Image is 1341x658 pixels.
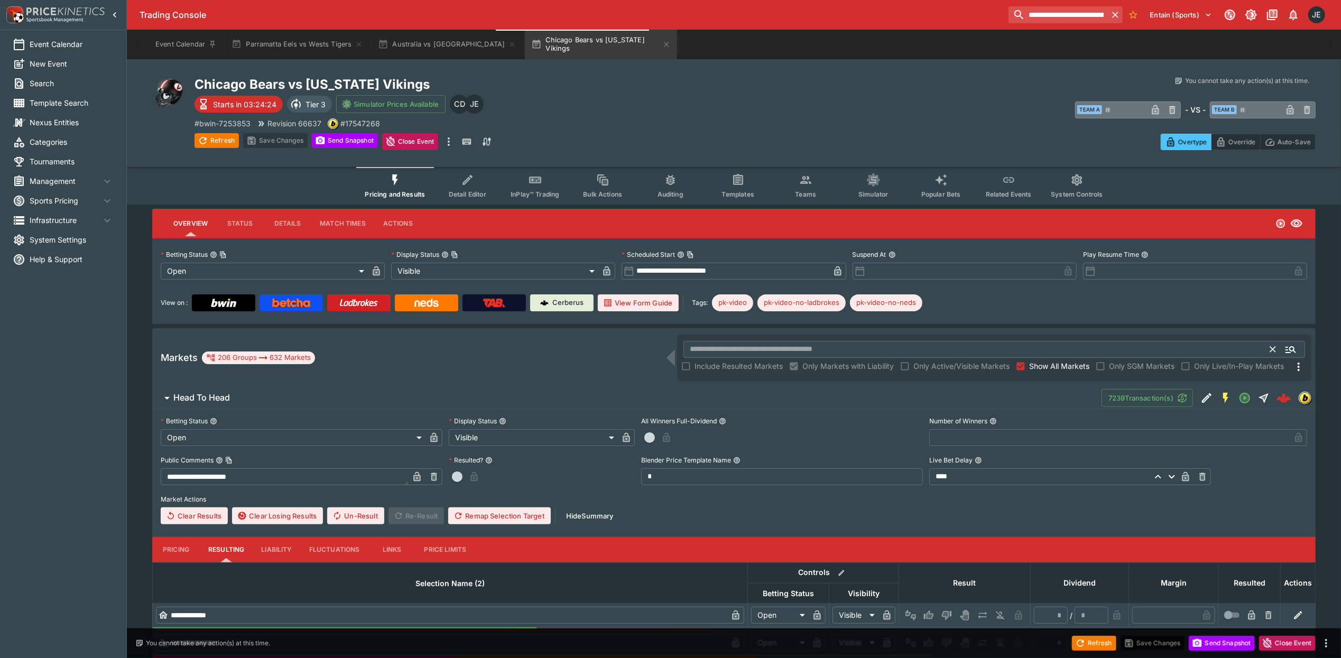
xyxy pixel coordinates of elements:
[1264,341,1281,358] button: Clear
[173,392,230,403] h6: Head To Head
[1216,388,1235,407] button: SGM Enabled
[30,78,114,89] span: Search
[795,190,816,198] span: Teams
[1109,360,1174,372] span: Only SGM Markets
[560,507,620,524] button: HideSummary
[1273,387,1294,409] a: d3548028-6636-4245-9eb0-853c137bbbe2
[1185,104,1206,115] h6: - VS -
[511,190,559,198] span: InPlay™ Trading
[1161,134,1211,150] button: Overtype
[1277,391,1291,405] div: d3548028-6636-4245-9eb0-853c137bbbe2
[264,211,311,236] button: Details
[525,30,677,59] button: Chicago Bears vs [US_STATE] Vikings
[929,456,973,465] p: Live Bet Delay
[553,298,584,308] p: Cerberus
[1290,217,1303,230] svg: Visible
[835,566,848,580] button: Bulk edit
[356,167,1111,205] div: Event type filters
[161,263,368,280] div: Open
[382,133,439,150] button: Close Event
[1281,340,1300,359] button: Open
[391,250,439,259] p: Display Status
[449,190,486,198] span: Detail Editor
[833,607,878,624] div: Visible
[1320,637,1333,650] button: more
[1284,5,1303,24] button: Notifications
[210,251,217,258] button: Betting StatusCopy To Clipboard
[1299,392,1311,404] div: bwin
[210,418,217,425] button: Betting Status
[327,507,384,524] button: Un-Result
[161,492,1307,507] label: Market Actions
[757,294,846,311] div: Betting Target: cerberus
[540,299,549,307] img: Cerberus
[687,251,694,258] button: Copy To Clipboard
[802,360,894,372] span: Only Markets with Liability
[1238,392,1251,404] svg: Open
[312,133,378,148] button: Send Snapshot
[368,537,416,562] button: Links
[1260,134,1316,150] button: Auto-Save
[328,118,338,129] div: bwin
[146,638,270,648] p: You cannot take any action(s) at this time.
[414,299,438,307] img: Neds
[751,607,809,624] div: Open
[416,537,475,562] button: Price Limits
[219,251,227,258] button: Copy To Clipboard
[30,215,101,226] span: Infrastructure
[695,360,783,372] span: Include Resulted Markets
[253,537,300,562] button: Liability
[1211,134,1260,150] button: Override
[712,294,753,311] div: Betting Target: cerberus
[483,299,505,307] img: TabNZ
[449,456,483,465] p: Resulted?
[1051,190,1103,198] span: System Controls
[30,136,114,147] span: Categories
[161,429,426,446] div: Open
[30,39,114,50] span: Event Calendar
[989,418,997,425] button: Number of Winners
[161,351,198,364] h5: Markets
[992,607,1009,624] button: Eliminated In Play
[1144,6,1218,23] button: Select Tenant
[733,457,741,464] button: Blender Price Template Name
[211,299,236,307] img: Bwin
[641,416,717,425] p: All Winners Full-Dividend
[757,298,846,308] span: pk-video-no-ladbrokes
[1235,388,1254,407] button: Open
[365,190,425,198] span: Pricing and Results
[899,562,1031,603] th: Result
[161,507,228,524] button: Clear Results
[712,298,753,308] span: pk-video
[677,251,685,258] button: Scheduled StartCopy To Clipboard
[975,457,982,464] button: Live Bet Delay
[499,418,506,425] button: Display Status
[225,30,369,59] button: Parramatta Eels vs Wests Tigers
[1305,3,1328,26] button: James Edlin
[692,294,708,311] label: Tags:
[30,175,101,187] span: Management
[152,387,1102,409] button: Head To Head
[1070,610,1072,621] div: /
[161,294,188,311] label: View on :
[485,457,493,464] button: Resulted?
[232,507,323,524] button: Clear Losing Results
[920,607,937,624] button: Win
[372,30,523,59] button: Australia vs [GEOGRAPHIC_DATA]
[161,456,214,465] p: Public Comments
[1242,5,1261,24] button: Toggle light/dark mode
[391,263,598,280] div: Visible
[902,607,919,624] button: Not Set
[267,118,321,129] p: Revision 66637
[1220,5,1240,24] button: Connected to PK
[216,457,223,464] button: Public CommentsCopy To Clipboard
[1072,636,1116,651] button: Refresh
[1197,388,1216,407] button: Edit Detail
[216,211,264,236] button: Status
[200,537,253,562] button: Resulting
[450,95,469,114] div: Cameron Duffy
[448,507,551,524] button: Remap Selection Target
[30,97,114,108] span: Template Search
[449,429,617,446] div: Visible
[272,299,310,307] img: Betcha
